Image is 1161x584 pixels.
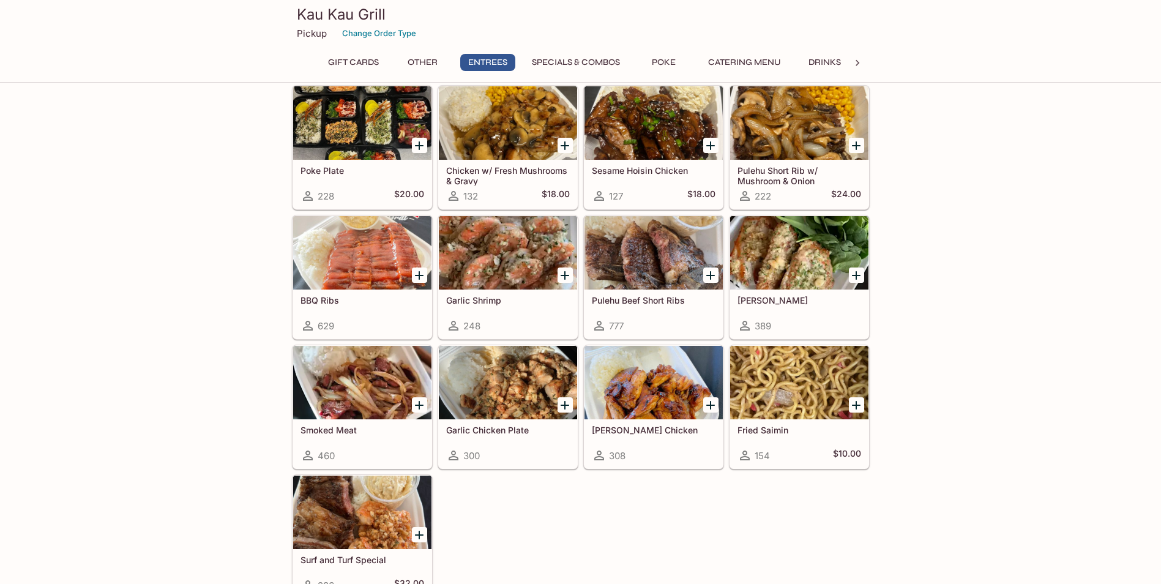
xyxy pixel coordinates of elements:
a: Garlic Shrimp248 [438,215,578,339]
div: Teri Chicken [584,346,723,419]
button: Add Pulehu Beef Short Ribs [703,268,719,283]
h5: BBQ Ribs [301,295,424,305]
a: [PERSON_NAME] Chicken308 [584,345,723,469]
h5: Chicken w/ Fresh Mushrooms & Gravy [446,165,570,185]
h5: $24.00 [831,189,861,203]
span: 154 [755,450,770,462]
div: Smoked Meat [293,346,431,419]
button: Specials & Combos [525,54,627,71]
button: Add Chicken w/ Fresh Mushrooms & Gravy [558,138,573,153]
button: Poke [636,54,692,71]
a: [PERSON_NAME]389 [730,215,869,339]
span: 629 [318,320,334,332]
button: Add Teri Chicken [703,397,719,413]
button: Other [395,54,450,71]
h5: Sesame Hoisin Chicken [592,165,715,176]
button: Add Fried Saimin [849,397,864,413]
a: Fried Saimin154$10.00 [730,345,869,469]
a: Garlic Chicken Plate300 [438,345,578,469]
span: 300 [463,450,480,462]
div: Sesame Hoisin Chicken [584,86,723,160]
button: Add Pulehu Short Rib w/ Mushroom & Onion [849,138,864,153]
div: Chicken w/ Fresh Mushrooms & Gravy [439,86,577,160]
h5: $20.00 [394,189,424,203]
div: Surf and Turf Special [293,476,431,549]
div: Pulehu Short Rib w/ Mushroom & Onion [730,86,868,160]
h5: $10.00 [833,448,861,463]
a: Sesame Hoisin Chicken127$18.00 [584,86,723,209]
h5: $18.00 [542,189,570,203]
button: Drinks [797,54,853,71]
button: Add Garlic Chicken Plate [558,397,573,413]
span: 248 [463,320,480,332]
span: 777 [609,320,624,332]
div: Pulehu Beef Short Ribs [584,216,723,290]
button: Change Order Type [337,24,422,43]
button: Add Poke Plate [412,138,427,153]
span: 222 [755,190,771,202]
button: Add BBQ Ribs [412,268,427,283]
button: Gift Cards [321,54,386,71]
div: Poke Plate [293,86,431,160]
button: Add Sesame Hoisin Chicken [703,138,719,153]
h5: Garlic Shrimp [446,295,570,305]
a: Smoked Meat460 [293,345,432,469]
h5: Fried Saimin [737,425,861,435]
h5: Garlic Chicken Plate [446,425,570,435]
h5: Pulehu Short Rib w/ Mushroom & Onion [737,165,861,185]
h5: $18.00 [687,189,715,203]
h5: Pulehu Beef Short Ribs [592,295,715,305]
a: Poke Plate228$20.00 [293,86,432,209]
h5: Surf and Turf Special [301,555,424,565]
div: BBQ Ribs [293,216,431,290]
button: Add Garlic Shrimp [558,268,573,283]
button: Add Garlic Ahi [849,268,864,283]
span: 460 [318,450,335,462]
h5: Poke Plate [301,165,424,176]
span: 308 [609,450,625,462]
div: Fried Saimin [730,346,868,419]
button: Entrees [460,54,515,71]
span: 228 [318,190,334,202]
h5: [PERSON_NAME] Chicken [592,425,715,435]
button: Catering Menu [701,54,788,71]
div: Garlic Chicken Plate [439,346,577,419]
p: Pickup [297,28,327,39]
h5: [PERSON_NAME] [737,295,861,305]
span: 127 [609,190,623,202]
div: Garlic Ahi [730,216,868,290]
div: Garlic Shrimp [439,216,577,290]
a: BBQ Ribs629 [293,215,432,339]
a: Pulehu Beef Short Ribs777 [584,215,723,339]
button: Add Surf and Turf Special [412,527,427,542]
a: Chicken w/ Fresh Mushrooms & Gravy132$18.00 [438,86,578,209]
h5: Smoked Meat [301,425,424,435]
span: 132 [463,190,478,202]
h3: Kau Kau Grill [297,5,865,24]
span: 389 [755,320,771,332]
button: Add Smoked Meat [412,397,427,413]
a: Pulehu Short Rib w/ Mushroom & Onion222$24.00 [730,86,869,209]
